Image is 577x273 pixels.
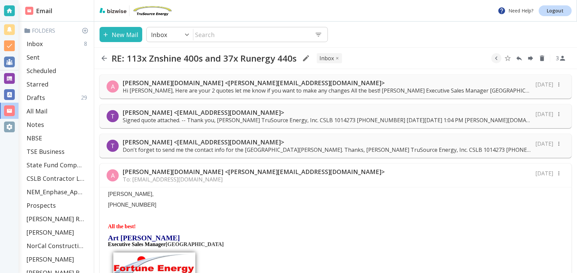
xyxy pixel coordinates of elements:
[535,110,553,118] p: [DATE]
[24,50,91,64] div: Sent
[132,5,172,16] img: TruSource Energy, Inc.
[27,53,40,61] p: Sent
[27,94,45,102] p: Drafts
[100,164,571,187] div: A[PERSON_NAME][DOMAIN_NAME] <[PERSON_NAME][EMAIL_ADDRESS][DOMAIN_NAME]>To: [EMAIL_ADDRESS][DOMAIN...
[123,108,531,116] p: [PERSON_NAME] <[EMAIL_ADDRESS][DOMAIN_NAME]>
[123,87,531,94] p: Hi [PERSON_NAME], Here are your 2 quotes let me know if you want to make any changes All the best...
[111,82,115,91] p: A
[539,5,572,16] a: Logout
[123,176,385,183] p: To: [EMAIL_ADDRESS][DOMAIN_NAME]
[27,107,47,115] p: All Mail
[123,116,531,124] p: Signed quote attached. -- Thank you, [PERSON_NAME] TruSource Energy, Inc. CSLB 1014273 [PHONE_NUM...
[24,172,91,185] div: CSLB Contractor License
[27,188,84,196] p: NEM_Enphase_Applications
[24,37,91,50] div: Inbox8
[111,171,115,179] p: A
[24,239,91,252] div: NorCal Construction
[27,242,84,250] p: NorCal Construction
[111,112,115,120] p: T
[27,147,65,156] p: TSE Business
[24,212,91,226] div: [PERSON_NAME] Residence
[84,40,90,47] p: 8
[27,121,44,129] p: Notes
[24,252,91,266] div: [PERSON_NAME]
[27,228,74,236] p: [PERSON_NAME]
[123,79,531,87] p: [PERSON_NAME][DOMAIN_NAME] <[PERSON_NAME][EMAIL_ADDRESS][DOMAIN_NAME]>
[111,142,115,150] p: T
[27,80,48,88] p: Starred
[112,53,297,64] h2: RE: 113x Znshine 400s and 37x Runergy 440s
[27,174,84,182] p: CSLB Contractor License
[27,67,56,75] p: Scheduled
[27,161,84,169] p: State Fund Compensation
[123,146,531,153] p: Don't forget to send me the contact info for the [GEOGRAPHIC_DATA][PERSON_NAME]. Thanks, [PERSON_...
[24,91,91,104] div: Drafts29
[27,215,84,223] p: [PERSON_NAME] Residence
[151,31,167,39] p: Inbox
[547,8,564,13] p: Logout
[537,53,547,63] button: Delete
[553,50,569,66] button: See Participants
[24,199,91,212] div: Prospects
[24,118,91,131] div: Notes
[556,55,559,62] p: 3
[123,138,531,146] p: [PERSON_NAME] <[EMAIL_ADDRESS][DOMAIN_NAME]>
[24,104,91,118] div: All Mail
[319,55,334,62] p: INBOX
[27,40,43,48] p: Inbox
[27,201,56,209] p: Prospects
[24,77,91,91] div: Starred
[535,170,553,177] p: [DATE]
[526,53,536,63] button: Forward
[24,27,91,34] p: Folders
[123,168,385,176] p: [PERSON_NAME][DOMAIN_NAME] <[PERSON_NAME][EMAIL_ADDRESS][DOMAIN_NAME]>
[24,64,91,77] div: Scheduled
[24,185,91,199] div: NEM_Enphase_Applications
[514,53,524,63] button: Reply
[81,94,90,101] p: 29
[27,134,42,142] p: NBSE
[25,7,33,15] img: DashboardSidebarEmail.svg
[24,158,91,172] div: State Fund Compensation
[193,28,309,41] input: Search
[498,7,533,15] p: Need Help?
[100,8,126,13] img: bizwise
[535,140,553,147] p: [DATE]
[25,6,52,15] h2: Email
[24,226,91,239] div: [PERSON_NAME]
[100,27,142,42] button: New Mail
[535,81,553,88] p: [DATE]
[24,131,91,145] div: NBSE
[24,145,91,158] div: TSE Business
[27,255,74,263] p: [PERSON_NAME]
